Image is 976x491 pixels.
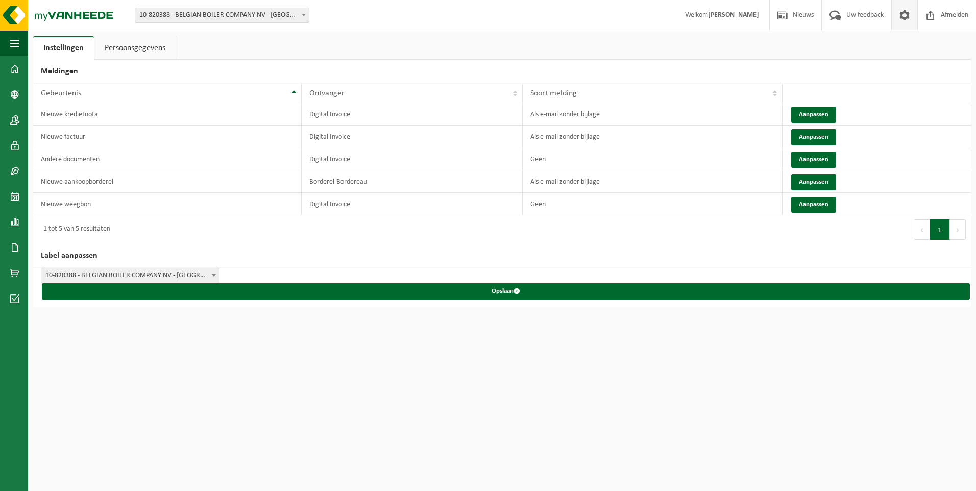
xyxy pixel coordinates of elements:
[523,148,783,170] td: Geen
[42,283,970,300] button: Opslaan
[302,126,523,148] td: Digital Invoice
[33,126,302,148] td: Nieuwe factuur
[523,193,783,215] td: Geen
[94,36,176,60] a: Persoonsgegevens
[523,126,783,148] td: Als e-mail zonder bijlage
[930,219,950,240] button: 1
[302,148,523,170] td: Digital Invoice
[523,170,783,193] td: Als e-mail zonder bijlage
[33,170,302,193] td: Nieuwe aankoopborderel
[33,148,302,170] td: Andere documenten
[791,197,836,213] button: Aanpassen
[523,103,783,126] td: Als e-mail zonder bijlage
[33,244,971,268] h2: Label aanpassen
[914,219,930,240] button: Previous
[33,60,971,84] h2: Meldingen
[302,103,523,126] td: Digital Invoice
[791,152,836,168] button: Aanpassen
[41,268,219,283] span: 10-820388 - BELGIAN BOILER COMPANY NV - LAARNE
[950,219,966,240] button: Next
[791,107,836,123] button: Aanpassen
[302,193,523,215] td: Digital Invoice
[33,193,302,215] td: Nieuwe weegbon
[33,36,94,60] a: Instellingen
[309,89,345,97] span: Ontvanger
[791,174,836,190] button: Aanpassen
[135,8,309,23] span: 10-820388 - BELGIAN BOILER COMPANY NV - LAARNE
[791,129,836,145] button: Aanpassen
[38,220,110,239] div: 1 tot 5 van 5 resultaten
[302,170,523,193] td: Borderel-Bordereau
[708,11,759,19] strong: [PERSON_NAME]
[41,89,81,97] span: Gebeurtenis
[135,8,309,22] span: 10-820388 - BELGIAN BOILER COMPANY NV - LAARNE
[530,89,577,97] span: Soort melding
[33,103,302,126] td: Nieuwe kredietnota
